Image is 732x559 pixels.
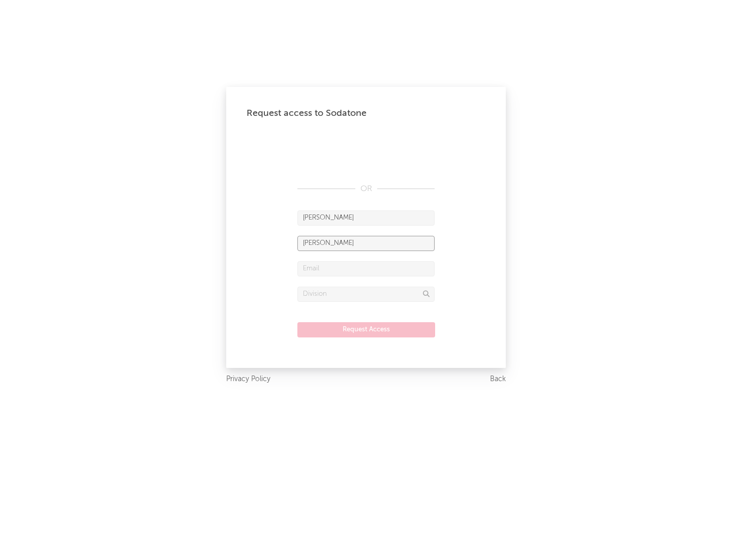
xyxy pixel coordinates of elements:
[297,210,435,226] input: First Name
[226,373,270,386] a: Privacy Policy
[247,107,485,119] div: Request access to Sodatone
[297,287,435,302] input: Division
[297,261,435,276] input: Email
[297,183,435,195] div: OR
[297,236,435,251] input: Last Name
[490,373,506,386] a: Back
[297,322,435,337] button: Request Access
